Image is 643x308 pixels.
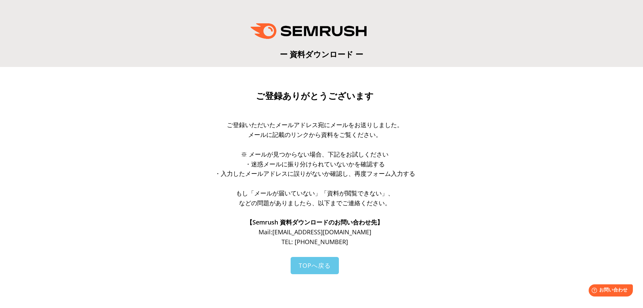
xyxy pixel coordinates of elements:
[280,49,363,60] span: ー 資料ダウンロード ー
[282,238,348,246] span: TEL: [PHONE_NUMBER]
[256,91,374,101] span: ご登録ありがとうございます
[227,121,403,129] span: ご登録いただいたメールアドレス宛にメールをお送りしました。
[239,199,391,207] span: などの問題がありましたら、以下までご連絡ください。
[291,257,339,274] a: TOPへ戻る
[583,282,636,301] iframe: Help widget launcher
[259,228,371,236] span: Mail: [EMAIL_ADDRESS][DOMAIN_NAME]
[215,169,415,177] span: ・入力したメールアドレスに誤りがないか確認し、再度フォーム入力する
[248,131,382,139] span: メールに記載のリンクから資料をご覧ください。
[245,160,385,168] span: ・迷惑メールに振り分けられていないかを確認する
[236,189,394,197] span: もし「メールが届いていない」「資料が閲覧できない」、
[246,218,383,226] span: 【Semrush 資料ダウンロードのお問い合わせ先】
[241,150,389,158] span: ※ メールが見つからない場合、下記をお試しください
[299,261,331,269] span: TOPへ戻る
